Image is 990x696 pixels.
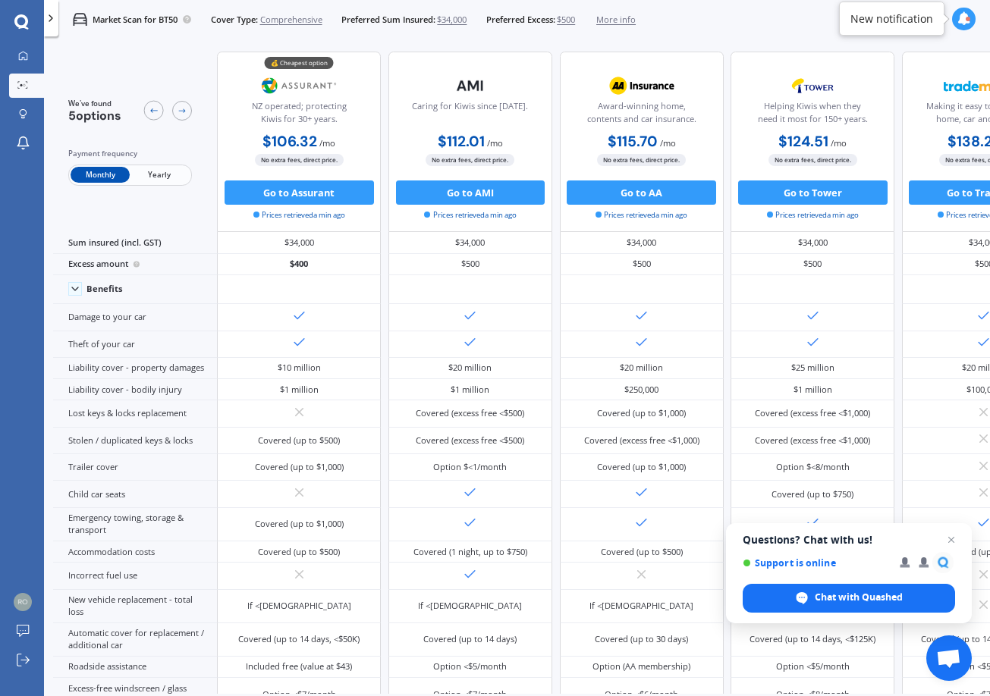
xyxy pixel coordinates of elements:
[430,71,511,101] img: AMI-text-1.webp
[53,657,217,678] div: Roadside assistance
[451,384,489,396] div: $1 million
[438,132,485,151] b: $112.01
[743,584,955,613] div: Chat with Quashed
[255,154,344,165] span: No extra fees, direct price.
[258,546,340,558] div: Covered (up to $500)
[53,454,217,481] div: Trailer cover
[433,660,507,672] div: Option <$5/month
[280,384,319,396] div: $1 million
[255,518,344,530] div: Covered (up to $1,000)
[560,254,724,275] div: $500
[53,563,217,589] div: Incorrect fuel use
[731,232,894,253] div: $34,000
[592,660,690,672] div: Option (AA membership)
[597,461,686,473] div: Covered (up to $1,000)
[130,167,189,183] span: Yearly
[570,100,712,130] div: Award-winning home, contents and car insurance.
[259,71,340,101] img: Assurant.png
[731,254,894,275] div: $500
[341,14,435,26] span: Preferred Sum Insured:
[589,600,693,612] div: If <[DEMOGRAPHIC_DATA]
[791,362,834,374] div: $25 million
[253,210,345,221] span: Prices retrieved a min ago
[926,635,972,681] div: Open chat
[260,14,322,26] span: Comprehensive
[416,434,524,447] div: Covered (excess free <$500)
[772,71,853,101] img: Tower.webp
[567,180,716,205] button: Go to AA
[597,154,686,165] span: No extra fees, direct price.
[258,434,340,447] div: Covered (up to $500)
[319,137,335,149] span: / mo
[396,180,545,205] button: Go to AMI
[596,14,636,26] span: More info
[433,461,507,473] div: Option $<1/month
[660,137,676,149] span: / mo
[486,14,555,26] span: Preferred Excess:
[93,14,178,26] p: Market Scan for BT50
[624,384,658,396] div: $250,000
[755,407,870,419] div: Covered (excess free <$1,000)
[247,600,351,612] div: If <[DEMOGRAPHIC_DATA]
[608,132,658,151] b: $115.70
[14,593,32,611] img: e6d063dd3771b87bb981342feeb3405e
[768,154,857,165] span: No extra fees, direct price.
[53,358,217,379] div: Liability cover - property damages
[776,461,850,473] div: Option $<8/month
[557,14,575,26] span: $500
[255,461,344,473] div: Covered (up to $1,000)
[71,167,130,183] span: Monthly
[602,71,682,101] img: AA.webp
[767,210,859,221] span: Prices retrieved a min ago
[53,481,217,507] div: Child car seats
[794,384,832,396] div: $1 million
[601,546,683,558] div: Covered (up to $500)
[423,633,517,645] div: Covered (up to 14 days)
[53,400,217,427] div: Lost keys & locks replacement
[53,254,217,275] div: Excess amount
[238,633,360,645] div: Covered (up to 14 days, <$50K)
[560,232,724,253] div: $34,000
[418,600,522,612] div: If <[DEMOGRAPHIC_DATA]
[424,210,516,221] span: Prices retrieved a min ago
[448,362,492,374] div: $20 million
[388,254,552,275] div: $500
[53,541,217,563] div: Accommodation costs
[217,232,381,253] div: $34,000
[265,57,334,69] div: 💰 Cheapest option
[246,660,352,672] div: Included free (value at $43)
[68,108,121,124] span: 5 options
[217,254,381,275] div: $400
[388,232,552,253] div: $34,000
[53,331,217,358] div: Theft of your car
[262,132,317,151] b: $106.32
[53,623,217,657] div: Automatic cover for replacement / additional car
[595,633,688,645] div: Covered (up to 30 days)
[743,557,889,569] span: Support is online
[755,434,870,447] div: Covered (excess free <$1,000)
[412,100,528,130] div: Caring for Kiwis since [DATE].
[225,180,374,205] button: Go to Assurant
[597,407,686,419] div: Covered (up to $1,000)
[772,488,853,500] div: Covered (up to $750)
[750,633,875,645] div: Covered (up to 14 days, <$125K)
[211,14,258,26] span: Cover Type:
[584,434,699,447] div: Covered (excess free <$1,000)
[426,154,514,165] span: No extra fees, direct price.
[743,534,955,546] span: Questions? Chat with us!
[53,508,217,541] div: Emergency towing, storage & transport
[68,99,121,109] span: We've found
[53,232,217,253] div: Sum insured (incl. GST)
[942,531,960,549] span: Close chat
[778,132,828,151] b: $124.51
[831,137,847,149] span: / mo
[53,304,217,331] div: Damage to your car
[73,12,87,27] img: car.f15378c7a67c060ca3f3.svg
[278,362,321,374] div: $10 million
[815,591,903,604] span: Chat with Quashed
[738,180,888,205] button: Go to Tower
[53,379,217,400] div: Liability cover - bodily injury
[413,546,527,558] div: Covered (1 night, up to $750)
[86,284,123,294] div: Benefits
[416,407,524,419] div: Covered (excess free <$500)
